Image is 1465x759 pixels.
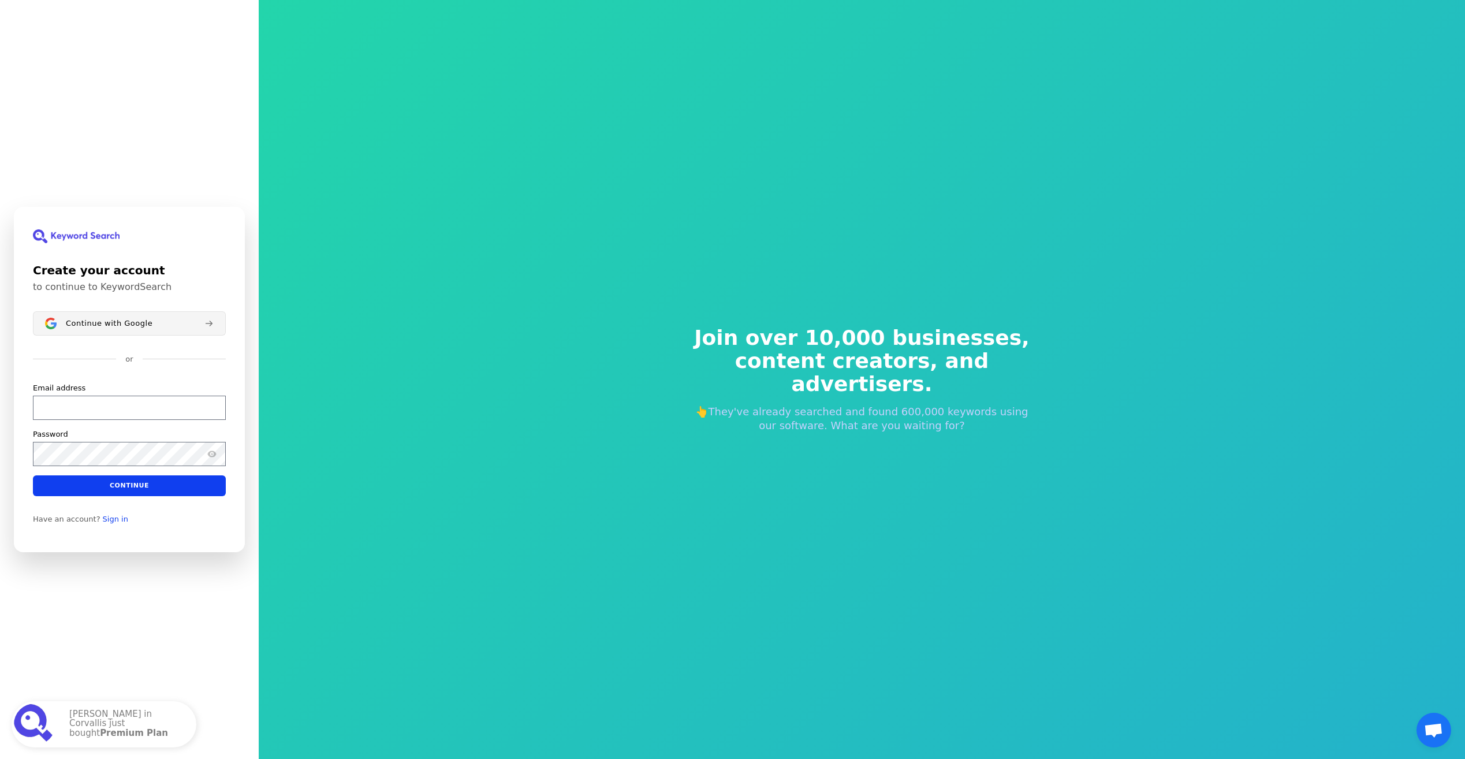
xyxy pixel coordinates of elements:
[33,475,226,496] button: Continue
[103,515,128,524] a: Sign in
[33,429,68,440] label: Password
[687,326,1038,349] span: Join over 10,000 businesses,
[33,262,226,279] h1: Create your account
[69,709,185,740] p: [PERSON_NAME] in Corvallis just bought
[14,704,55,745] img: Premium Plan
[33,281,226,293] p: to continue to KeywordSearch
[33,515,100,524] span: Have an account?
[125,354,133,364] p: or
[205,447,219,461] button: Show password
[100,728,168,738] strong: Premium Plan
[33,229,120,243] img: KeywordSearch
[33,311,226,336] button: Sign in with GoogleContinue with Google
[45,318,57,329] img: Sign in with Google
[687,405,1038,433] p: 👆They've already searched and found 600,000 keywords using our software. What are you waiting for?
[33,383,85,393] label: Email address
[1416,713,1451,747] a: Open chat
[687,349,1038,396] span: content creators, and advertisers.
[66,319,152,328] span: Continue with Google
